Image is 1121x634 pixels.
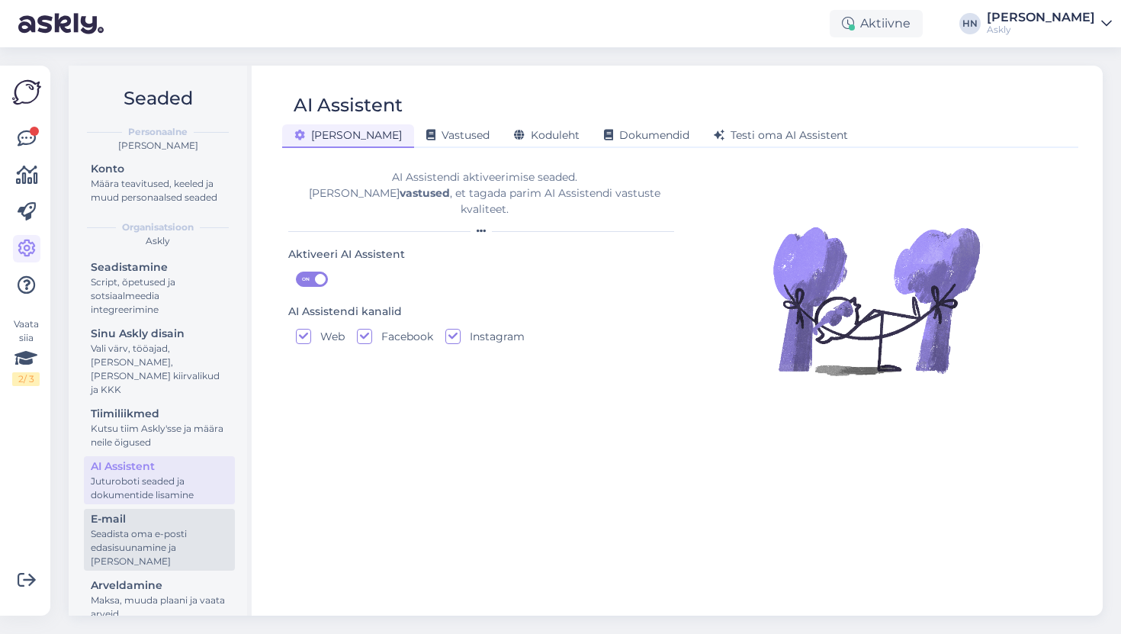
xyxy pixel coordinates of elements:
[91,511,228,527] div: E-mail
[426,128,490,142] span: Vastused
[830,10,923,37] div: Aktiivne
[288,169,680,217] div: AI Assistendi aktiveerimise seaded. [PERSON_NAME] , et tagada parim AI Assistendi vastuste kvalit...
[81,84,235,113] h2: Seaded
[84,257,235,319] a: SeadistamineScript, õpetused ja sotsiaalmeedia integreerimine
[91,326,228,342] div: Sinu Askly disain
[91,406,228,422] div: Tiimiliikmed
[91,342,228,397] div: Vali värv, tööajad, [PERSON_NAME], [PERSON_NAME] kiirvalikud ja KKK
[91,259,228,275] div: Seadistamine
[12,372,40,386] div: 2 / 3
[959,13,981,34] div: HN
[288,304,402,320] div: AI Assistendi kanalid
[294,128,402,142] span: [PERSON_NAME]
[987,24,1095,36] div: Askly
[84,575,235,623] a: ArveldamineMaksa, muuda plaani ja vaata arveid
[91,459,228,475] div: AI Assistent
[372,329,433,344] label: Facebook
[128,125,188,139] b: Personaalne
[987,11,1112,36] a: [PERSON_NAME]Askly
[81,139,235,153] div: [PERSON_NAME]
[84,323,235,399] a: Sinu Askly disainVali värv, tööajad, [PERSON_NAME], [PERSON_NAME] kiirvalikud ja KKK
[91,275,228,317] div: Script, õpetused ja sotsiaalmeedia integreerimine
[91,578,228,594] div: Arveldamine
[604,128,689,142] span: Dokumendid
[91,161,228,177] div: Konto
[714,128,848,142] span: Testi oma AI Assistent
[91,594,228,621] div: Maksa, muuda plaani ja vaata arveid
[84,456,235,504] a: AI AssistentJuturoboti seaded ja dokumentide lisamine
[514,128,580,142] span: Koduleht
[769,194,983,407] img: Illustration
[294,91,403,120] div: AI Assistent
[297,272,315,286] span: ON
[461,329,525,344] label: Instagram
[84,404,235,452] a: TiimiliikmedKutsu tiim Askly'sse ja määra neile õigused
[91,475,228,502] div: Juturoboti seaded ja dokumentide lisamine
[81,234,235,248] div: Askly
[122,220,194,234] b: Organisatsioon
[311,329,345,344] label: Web
[12,78,41,107] img: Askly Logo
[84,159,235,207] a: KontoMäära teavitused, keeled ja muud personaalsed seaded
[91,177,228,204] div: Määra teavitused, keeled ja muud personaalsed seaded
[987,11,1095,24] div: [PERSON_NAME]
[400,186,450,200] b: vastused
[91,527,228,568] div: Seadista oma e-posti edasisuunamine ja [PERSON_NAME]
[91,422,228,449] div: Kutsu tiim Askly'sse ja määra neile õigused
[84,509,235,571] a: E-mailSeadista oma e-posti edasisuunamine ja [PERSON_NAME]
[12,317,40,386] div: Vaata siia
[288,246,405,263] div: Aktiveeri AI Assistent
